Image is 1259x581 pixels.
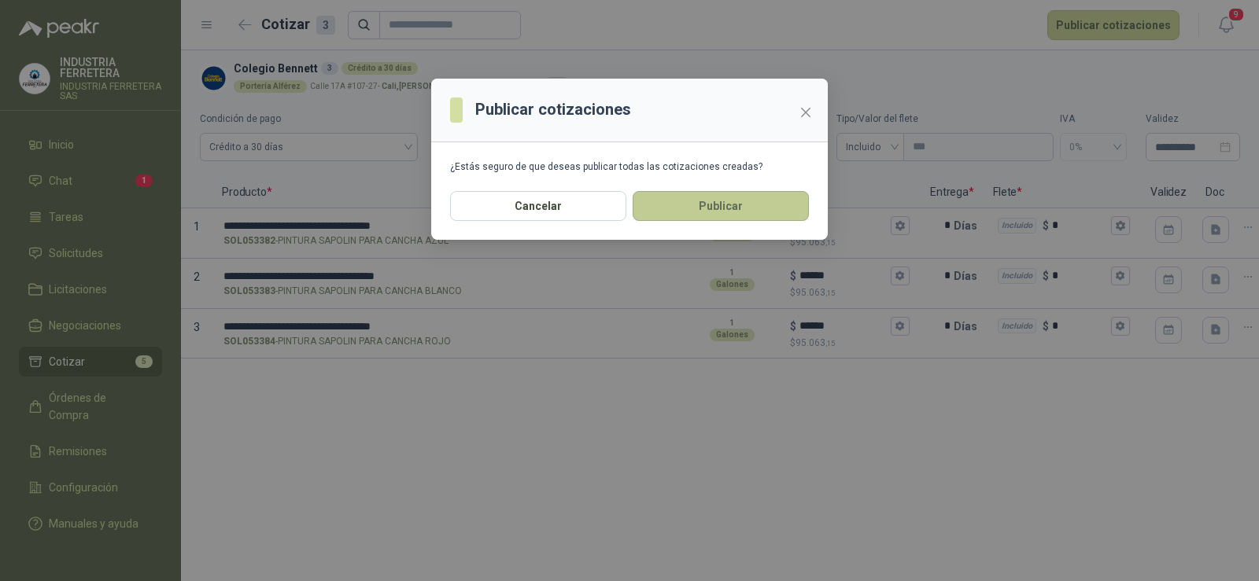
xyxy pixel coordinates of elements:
[450,161,809,172] div: ¿Estás seguro de que deseas publicar todas las cotizaciones creadas?
[799,106,812,119] span: close
[633,191,809,221] button: Publicar
[450,191,626,221] button: Cancelar
[475,97,631,122] h3: Publicar cotizaciones
[793,100,818,125] button: Close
